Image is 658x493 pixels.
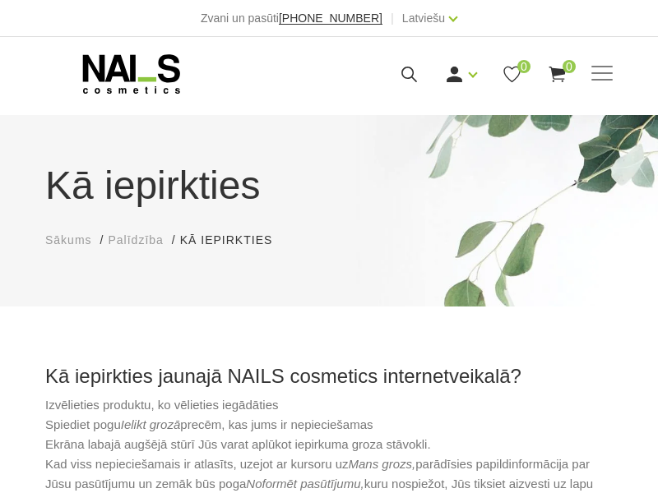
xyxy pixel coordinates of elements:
div: Zvani un pasūti [201,8,382,28]
span: 0 [517,60,531,73]
li: Izvēlieties produktu, ko vēlieties iegādāties [45,395,613,415]
a: [PHONE_NUMBER] [279,12,382,25]
a: 0 [502,64,522,85]
a: Sākums [45,232,92,249]
a: Latviešu [402,8,445,28]
a: Palīdzība [108,232,163,249]
h3: Kā iepirkties jaunajā NAILS cosmetics internetveikalā? [45,364,613,389]
li: Spiediet pogu precēm, kas jums ir nepieciešamas [45,415,613,435]
span: Palīdzība [108,233,163,246]
li: Kā iepirkties [180,232,289,249]
a: 0 [547,64,568,85]
span: Sākums [45,233,92,246]
li: Ekrāna labajā augšējā stūrī Jūs varat aplūkot iepirkuma groza stāvokli. [45,435,613,454]
em: Noformēt pasūtījumu, [246,477,364,491]
span: 0 [563,60,576,73]
h1: Kā iepirkties [45,156,613,215]
span: | [391,8,394,28]
em: Mans grozs, [349,457,416,471]
em: Ielikt grozā [121,417,181,431]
